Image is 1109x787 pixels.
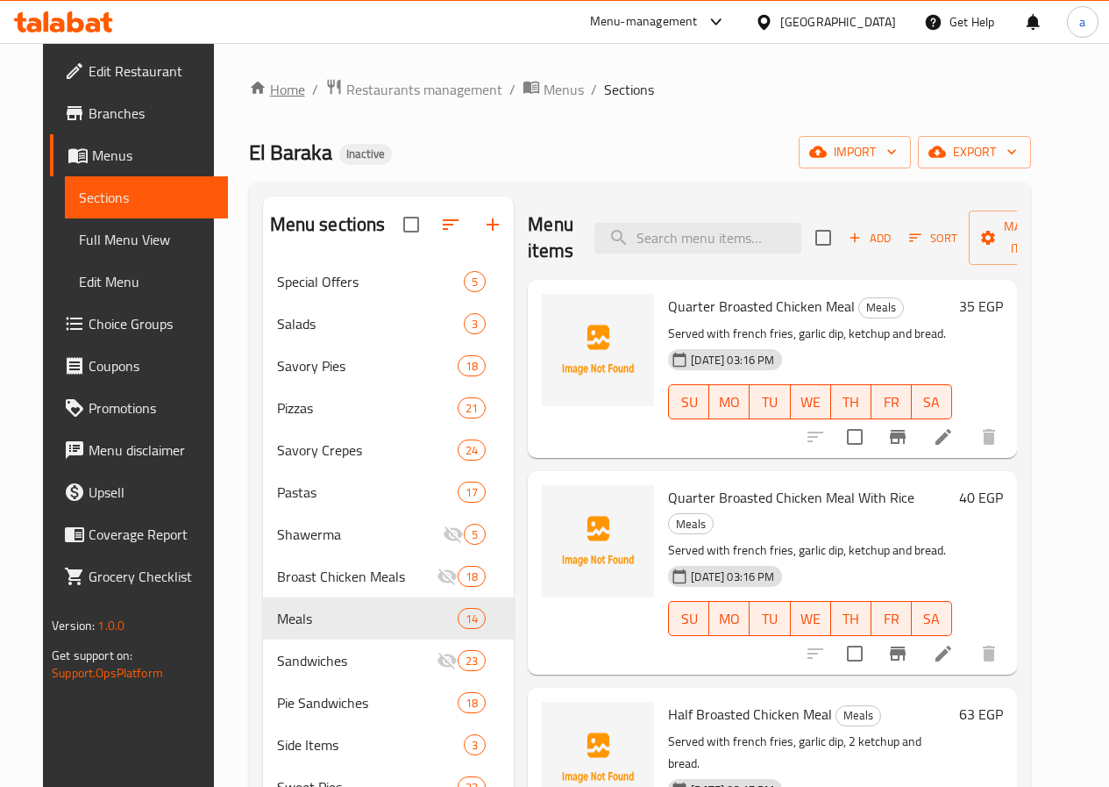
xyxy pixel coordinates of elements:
[542,485,654,597] img: Quarter Broasted Chicken Meal With Rice
[668,601,709,636] button: SU
[750,601,790,636] button: TU
[831,384,871,419] button: TH
[716,390,743,415] span: MO
[277,355,458,376] span: Savory Pies
[668,323,952,345] p: Served with french fries, garlic dip, ketchup and bread.
[669,514,713,534] span: Meals
[458,355,486,376] div: items
[89,397,214,419] span: Promotions
[89,61,214,82] span: Edit Restaurant
[50,471,228,513] a: Upsell
[50,345,228,387] a: Coupons
[263,513,515,555] div: Shawerma5
[459,442,485,459] span: 24
[458,482,486,503] div: items
[263,682,515,724] div: Pie Sandwiches18
[263,303,515,345] div: Salads3
[277,608,458,629] span: Meals
[668,384,709,419] button: SU
[838,390,864,415] span: TH
[590,11,698,32] div: Menu-management
[437,650,458,671] svg: Inactive section
[757,606,783,632] span: TU
[277,734,465,755] div: Side Items
[277,650,437,671] span: Sandwiches
[878,606,905,632] span: FR
[50,92,228,134] a: Branches
[50,134,228,176] a: Menus
[464,313,486,334] div: items
[65,261,228,303] a: Edit Menu
[277,397,458,419] span: Pizzas
[459,653,485,669] span: 23
[668,701,832,727] span: Half Broasted Chicken Meal
[791,601,831,636] button: WE
[277,524,444,545] span: Shawerma
[668,513,714,534] div: Meals
[89,103,214,124] span: Branches
[877,416,919,458] button: Branch-specific-item
[277,482,458,503] span: Pastas
[912,384,952,419] button: SA
[263,429,515,471] div: Savory Crepes24
[79,271,214,292] span: Edit Menu
[92,145,214,166] span: Menus
[50,429,228,471] a: Menu disclaimer
[50,513,228,555] a: Coverage Report
[464,271,486,292] div: items
[933,643,954,664] a: Edit menu item
[277,692,458,713] span: Pie Sandwiches
[65,218,228,261] a: Full Menu View
[458,397,486,419] div: items
[905,225,962,252] button: Sort
[813,141,897,163] span: import
[249,132,332,172] span: El Baraka
[842,225,898,252] span: Add item
[393,206,430,243] span: Select all sections
[263,640,515,682] div: Sandwiches23
[52,644,132,667] span: Get support on:
[465,526,485,543] span: 5
[805,219,842,256] span: Select section
[871,601,912,636] button: FR
[312,79,318,100] li: /
[346,79,502,100] span: Restaurants management
[472,204,514,246] button: Add section
[542,294,654,406] img: Quarter Broasted Chicken Meal
[263,387,515,429] div: Pizzas21
[912,601,952,636] button: SA
[871,384,912,419] button: FR
[668,293,855,319] span: Quarter Broasted Chicken Meal
[959,702,1003,726] h6: 63 EGP
[52,662,163,684] a: Support.OpsPlatform
[89,440,214,461] span: Menu disclaimer
[668,731,952,775] p: Served with french fries, garlic dip, 2 ketchup and bread.
[969,211,1086,265] button: Manage items
[459,358,485,375] span: 18
[684,569,781,585] span: [DATE] 03:16 PM
[780,12,896,32] div: [GEOGRAPHIC_DATA]
[325,78,502,101] a: Restaurants management
[79,187,214,208] span: Sections
[709,384,750,419] button: MO
[459,484,485,501] span: 17
[430,204,472,246] span: Sort sections
[835,705,881,726] div: Meals
[50,50,228,92] a: Edit Restaurant
[959,485,1003,510] h6: 40 EGP
[458,440,486,461] div: items
[277,440,458,461] span: Savory Crepes
[263,597,515,640] div: Meals14
[97,614,124,637] span: 1.0.0
[459,400,485,417] span: 21
[277,566,437,587] span: Broast Chicken Meals
[249,79,305,100] a: Home
[716,606,743,632] span: MO
[877,633,919,675] button: Branch-specific-item
[932,141,1017,163] span: export
[437,566,458,587] svg: Inactive section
